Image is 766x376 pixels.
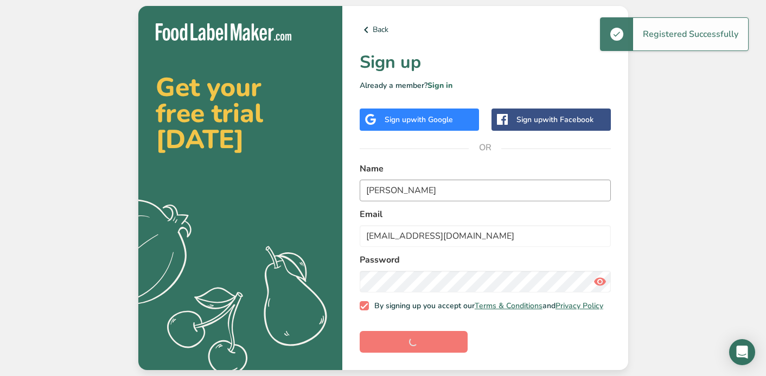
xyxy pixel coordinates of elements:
input: email@example.com [360,225,611,247]
img: Food Label Maker [156,23,291,41]
p: Already a member? [360,80,611,91]
div: Sign up [516,114,593,125]
div: Registered Successfully [633,18,748,50]
span: By signing up you accept our and [369,301,603,311]
label: Email [360,208,611,221]
h2: Get your free trial [DATE] [156,74,325,152]
div: Sign up [385,114,453,125]
a: Back [360,23,611,36]
a: Privacy Policy [556,301,603,311]
div: Open Intercom Messenger [729,339,755,365]
a: Sign in [427,80,452,91]
span: OR [469,131,501,164]
label: Password [360,253,611,266]
h1: Sign up [360,49,611,75]
label: Name [360,162,611,175]
input: John Doe [360,180,611,201]
a: Terms & Conditions [475,301,542,311]
span: with Google [411,114,453,125]
span: with Facebook [542,114,593,125]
